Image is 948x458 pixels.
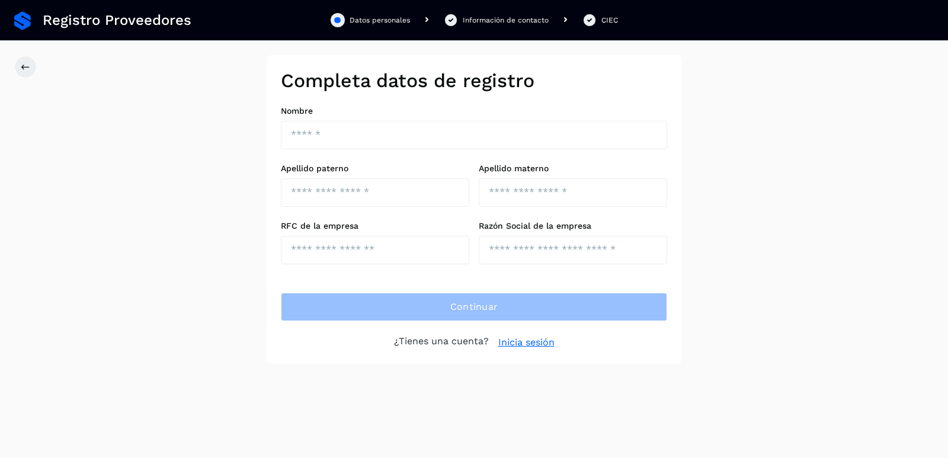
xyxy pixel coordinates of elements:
[281,293,667,321] button: Continuar
[350,15,410,25] div: Datos personales
[281,164,469,174] label: Apellido paterno
[601,15,618,25] div: CIEC
[450,300,498,313] span: Continuar
[498,335,555,350] a: Inicia sesión
[281,106,667,116] label: Nombre
[281,221,469,231] label: RFC de la empresa
[479,164,667,174] label: Apellido materno
[479,221,667,231] label: Razón Social de la empresa
[43,12,191,29] span: Registro Proveedores
[394,335,489,350] p: ¿Tienes una cuenta?
[281,69,667,92] h2: Completa datos de registro
[463,15,549,25] div: Información de contacto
